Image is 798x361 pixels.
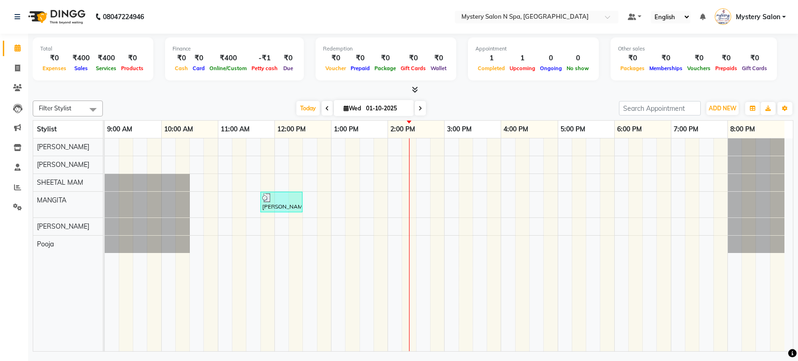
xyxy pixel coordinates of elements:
[249,53,280,64] div: -₹1
[363,101,410,116] input: 2025-10-01
[685,53,713,64] div: ₹0
[280,53,296,64] div: ₹0
[398,53,428,64] div: ₹0
[736,12,780,22] span: Mystery Salon
[715,8,731,25] img: Mystery Salon
[39,104,72,112] span: Filter Stylist
[69,53,93,64] div: ₹400
[323,45,449,53] div: Redemption
[507,65,538,72] span: Upcoming
[37,240,54,248] span: Pooja
[348,65,372,72] span: Prepaid
[475,45,591,53] div: Appointment
[190,53,207,64] div: ₹0
[647,65,685,72] span: Memberships
[709,105,736,112] span: ADD NEW
[207,53,249,64] div: ₹400
[428,53,449,64] div: ₹0
[564,65,591,72] span: No show
[218,123,252,136] a: 11:00 AM
[40,53,69,64] div: ₹0
[388,123,417,136] a: 2:00 PM
[72,65,90,72] span: Sales
[706,102,739,115] button: ADD NEW
[93,65,119,72] span: Services
[501,123,531,136] a: 4:00 PM
[105,123,135,136] a: 9:00 AM
[372,65,398,72] span: Package
[173,65,190,72] span: Cash
[103,4,144,30] b: 08047224946
[261,193,302,211] div: [PERSON_NAME], TK01, 11:45 AM-12:30 PM, For Boys - Hair Cut + Hair Wash + Conditioner
[740,65,769,72] span: Gift Cards
[619,101,701,116] input: Search Appointment
[564,53,591,64] div: 0
[37,178,83,187] span: SHEETAL MAM
[162,123,195,136] a: 10:00 AM
[341,105,363,112] span: Wed
[713,65,740,72] span: Prepaids
[558,123,588,136] a: 5:00 PM
[37,125,57,133] span: Stylist
[24,4,88,30] img: logo
[428,65,449,72] span: Wallet
[190,65,207,72] span: Card
[119,53,146,64] div: ₹0
[275,123,308,136] a: 12:00 PM
[93,53,119,64] div: ₹400
[207,65,249,72] span: Online/Custom
[685,65,713,72] span: Vouchers
[40,45,146,53] div: Total
[507,53,538,64] div: 1
[671,123,701,136] a: 7:00 PM
[37,160,89,169] span: [PERSON_NAME]
[475,53,507,64] div: 1
[538,53,564,64] div: 0
[740,53,769,64] div: ₹0
[348,53,372,64] div: ₹0
[615,123,644,136] a: 6:00 PM
[618,45,769,53] div: Other sales
[173,45,296,53] div: Finance
[40,65,69,72] span: Expenses
[618,53,647,64] div: ₹0
[119,65,146,72] span: Products
[647,53,685,64] div: ₹0
[173,53,190,64] div: ₹0
[296,101,320,116] span: Today
[249,65,280,72] span: Petty cash
[37,196,66,204] span: MANGITA
[475,65,507,72] span: Completed
[323,65,348,72] span: Voucher
[281,65,295,72] span: Due
[728,123,757,136] a: 8:00 PM
[398,65,428,72] span: Gift Cards
[445,123,474,136] a: 3:00 PM
[323,53,348,64] div: ₹0
[37,222,89,231] span: [PERSON_NAME]
[713,53,740,64] div: ₹0
[538,65,564,72] span: Ongoing
[372,53,398,64] div: ₹0
[37,143,89,151] span: [PERSON_NAME]
[618,65,647,72] span: Packages
[331,123,361,136] a: 1:00 PM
